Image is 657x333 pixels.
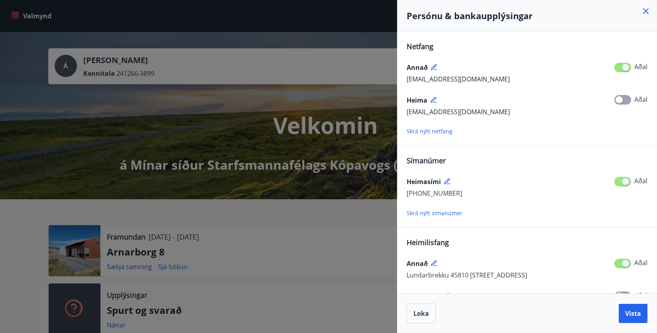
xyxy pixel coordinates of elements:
span: Aðal [634,95,647,104]
button: Vista [619,304,647,323]
span: [EMAIL_ADDRESS][DOMAIN_NAME] [407,107,510,116]
span: Aðal [634,258,647,267]
span: Heima [407,96,427,105]
span: Heimasími [407,177,441,186]
span: [EMAIL_ADDRESS][DOMAIN_NAME] [407,75,510,83]
span: Annað [407,63,428,72]
span: Aðal [634,291,647,300]
span: Skrá nýtt netfang [407,127,452,135]
h4: Persónu & bankaupplýsingar [407,10,647,22]
span: Loka [413,309,429,318]
span: Aðal [634,176,647,185]
span: Aðal [634,62,647,71]
span: Lundarbrekku 45810 [STREET_ADDRESS] [407,271,527,279]
span: Annað [407,259,428,268]
span: Lögheimili [407,292,440,301]
button: Loka [407,303,436,323]
span: Skrá nýtt símanúmer [407,209,462,217]
span: Vista [625,309,641,318]
span: [PHONE_NUMBER] [407,189,462,198]
span: Heimilisfang [407,238,449,247]
span: Netfang [407,42,433,51]
span: Símanúmer [407,156,446,165]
